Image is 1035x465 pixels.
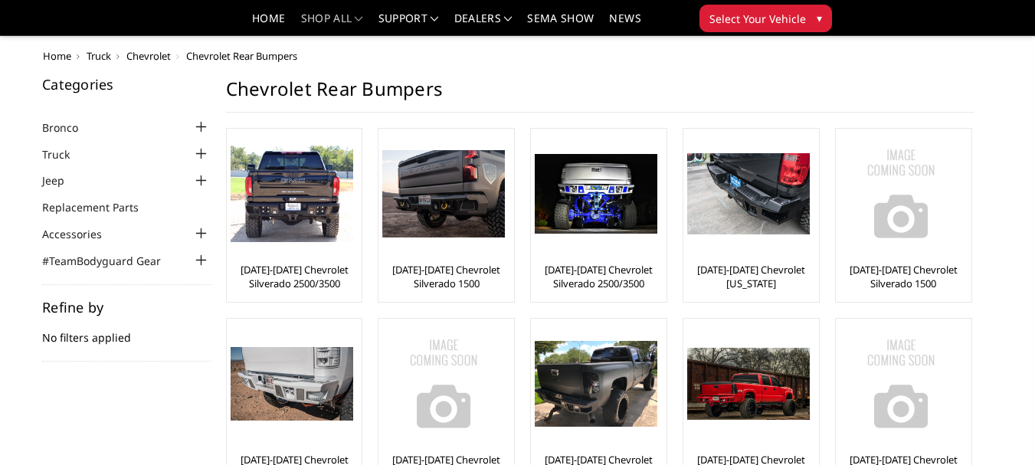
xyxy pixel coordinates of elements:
img: No Image [840,323,962,445]
span: Select Your Vehicle [709,11,806,27]
h5: Refine by [42,300,211,314]
div: No filters applied [42,300,211,362]
a: [DATE]-[DATE] Chevrolet Silverado 2500/3500 [535,263,663,290]
a: [DATE]-[DATE] Chevrolet Silverado 2500/3500 [231,263,359,290]
img: No Image [840,133,962,255]
a: [DATE]-[DATE] Chevrolet Silverado 1500 [382,263,510,290]
a: Support [378,13,439,35]
a: SEMA Show [527,13,594,35]
span: ▾ [817,10,822,26]
a: No Image [382,323,510,445]
img: No Image [382,323,505,445]
a: News [609,13,640,35]
button: Select Your Vehicle [699,5,832,32]
h1: Chevrolet Rear Bumpers [226,77,974,113]
a: [DATE]-[DATE] Chevrolet [US_STATE] [687,263,815,290]
h5: Categories [42,77,211,91]
a: Jeep [42,172,84,188]
a: Dealers [454,13,513,35]
span: Chevrolet Rear Bumpers [186,49,297,63]
a: Home [252,13,285,35]
a: Replacement Parts [42,199,158,215]
a: No Image [840,323,968,445]
a: No Image [840,133,968,255]
a: Accessories [42,226,121,242]
a: Bronco [42,120,97,136]
a: Home [43,49,71,63]
a: [DATE]-[DATE] Chevrolet Silverado 1500 [840,263,968,290]
a: Chevrolet [126,49,171,63]
a: Truck [87,49,111,63]
a: #TeamBodyguard Gear [42,253,180,269]
a: Truck [42,146,89,162]
a: shop all [301,13,363,35]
